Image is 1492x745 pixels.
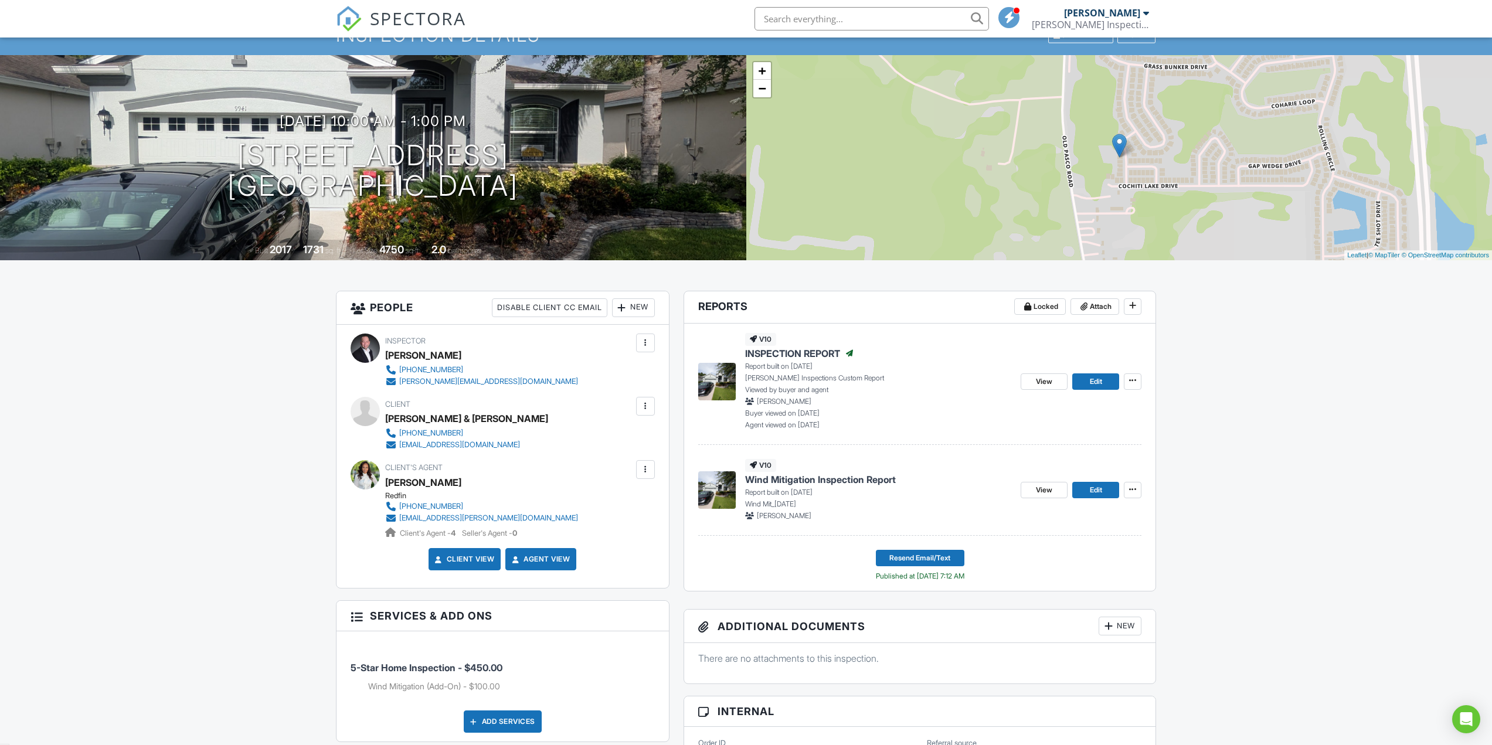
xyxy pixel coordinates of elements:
[385,346,461,364] div: [PERSON_NAME]
[684,696,1156,727] h3: Internal
[464,710,542,733] div: Add Services
[1117,28,1155,43] div: More
[753,80,771,97] a: Zoom out
[1347,251,1367,258] a: Leaflet
[303,243,324,256] div: 1731
[433,553,495,565] a: Client View
[492,298,607,317] div: Disable Client CC Email
[368,681,655,692] li: Add on: Wind Mitigation (Add-On)
[1368,251,1400,258] a: © MapTiler
[612,298,655,317] div: New
[385,474,461,491] a: [PERSON_NAME]
[753,62,771,80] a: Zoom in
[1099,617,1141,635] div: New
[1047,30,1116,39] a: Client View
[385,364,578,376] a: [PHONE_NUMBER]
[385,501,578,512] a: [PHONE_NUMBER]
[399,502,463,511] div: [PHONE_NUMBER]
[385,336,426,345] span: Inspector
[227,140,518,202] h1: [STREET_ADDRESS] [GEOGRAPHIC_DATA]
[431,243,446,256] div: 2.0
[1402,251,1489,258] a: © OpenStreetMap contributors
[399,377,578,386] div: [PERSON_NAME][EMAIL_ADDRESS][DOMAIN_NAME]
[336,25,1157,45] h1: Inspection Details
[399,428,463,438] div: [PHONE_NUMBER]
[755,7,989,30] input: Search everything...
[1048,28,1113,43] div: Client View
[399,513,578,523] div: [EMAIL_ADDRESS][PERSON_NAME][DOMAIN_NAME]
[351,640,655,701] li: Service: 5-Star Home Inspection
[385,463,443,472] span: Client's Agent
[448,246,481,255] span: bathrooms
[509,553,570,565] a: Agent View
[385,491,587,501] div: Redfin
[399,440,520,450] div: [EMAIL_ADDRESS][DOMAIN_NAME]
[385,376,578,387] a: [PERSON_NAME][EMAIL_ADDRESS][DOMAIN_NAME]
[255,246,268,255] span: Built
[698,652,1142,665] p: There are no attachments to this inspection.
[400,529,457,538] span: Client's Agent -
[406,246,420,255] span: sq.ft.
[336,16,466,40] a: SPECTORA
[385,512,578,524] a: [EMAIL_ADDRESS][PERSON_NAME][DOMAIN_NAME]
[451,529,456,538] strong: 4
[399,365,463,375] div: [PHONE_NUMBER]
[385,427,539,439] a: [PHONE_NUMBER]
[385,410,548,427] div: [PERSON_NAME] & [PERSON_NAME]
[337,601,669,631] h3: Services & Add ons
[337,291,669,325] h3: People
[280,113,466,129] h3: [DATE] 10:00 am - 1:00 pm
[684,610,1156,643] h3: Additional Documents
[1032,19,1149,30] div: Whitt Inspections, LLC
[1344,250,1492,260] div: |
[512,529,517,538] strong: 0
[385,400,410,409] span: Client
[353,246,378,255] span: Lot Size
[1064,7,1140,19] div: [PERSON_NAME]
[385,439,539,451] a: [EMAIL_ADDRESS][DOMAIN_NAME]
[336,6,362,32] img: The Best Home Inspection Software - Spectora
[462,529,517,538] span: Seller's Agent -
[370,6,466,30] span: SPECTORA
[1452,705,1480,733] div: Open Intercom Messenger
[270,243,292,256] div: 2017
[351,662,502,673] span: 5-Star Home Inspection - $450.00
[379,243,404,256] div: 4750
[325,246,342,255] span: sq. ft.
